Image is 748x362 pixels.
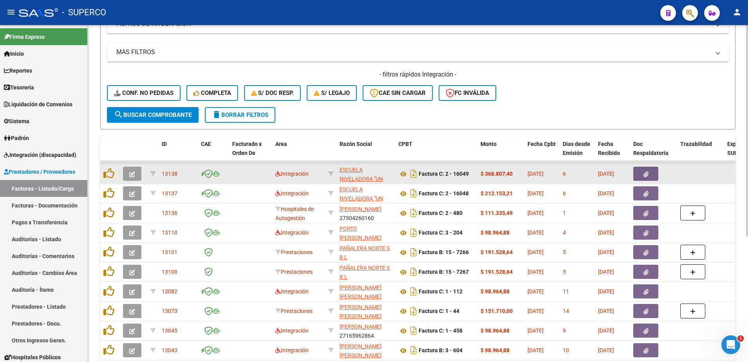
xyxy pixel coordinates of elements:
[598,141,620,156] span: Fecha Recibido
[481,249,513,255] strong: $ 191.528,64
[205,107,275,123] button: Borrar Filtros
[408,226,419,239] i: Descargar documento
[4,33,45,41] span: Firma Express
[212,111,268,118] span: Borrar Filtros
[340,245,390,260] span: PAÑALERA NORTE S R L
[4,83,34,92] span: Tesorería
[408,285,419,298] i: Descargar documento
[481,190,513,196] strong: $ 212.153,21
[275,141,287,147] span: Area
[162,210,177,216] span: 13136
[595,136,630,170] datatable-header-cell: Fecha Recibido
[563,210,566,216] span: 1
[370,89,426,96] span: CAE SIN CARGAR
[419,210,463,216] strong: Factura C: 2 - 480
[563,308,569,314] span: 14
[630,136,677,170] datatable-header-cell: Doc Respaldatoria
[408,266,419,278] i: Descargar documento
[275,288,309,295] span: Integración
[528,347,544,353] span: [DATE]
[107,70,729,79] h4: - filtros rápidos Integración -
[340,343,381,358] span: [PERSON_NAME] [PERSON_NAME]
[6,7,16,17] mat-icon: menu
[340,166,392,182] div: 30664554379
[340,342,392,358] div: 27360847190
[395,136,477,170] datatable-header-cell: CPBT
[598,229,614,236] span: [DATE]
[201,141,211,147] span: CAE
[62,4,106,21] span: - SUPERCO
[340,205,392,221] div: 27304260160
[481,229,510,236] strong: $ 98.964,88
[114,111,192,118] span: Buscar Comprobante
[275,249,313,255] span: Prestaciones
[162,249,177,255] span: 13101
[162,308,177,314] span: 13073
[408,344,419,357] i: Descargar documento
[598,288,614,295] span: [DATE]
[419,347,463,354] strong: Factura B: 3 - 604
[336,136,395,170] datatable-header-cell: Razón Social
[340,324,381,330] span: [PERSON_NAME]
[481,288,510,295] strong: $ 98.964,88
[481,210,513,216] strong: $ 111.335,49
[408,167,419,180] i: Descargar documento
[419,191,469,197] strong: Factura C: 2 - 16048
[340,264,392,280] div: 30677420622
[419,249,469,256] strong: Factura B: 15 - 7266
[275,171,309,177] span: Integración
[4,100,72,109] span: Liquidación de Convenios
[732,7,742,17] mat-icon: person
[162,171,177,177] span: 13138
[481,269,513,275] strong: $ 191.528,64
[528,190,544,196] span: [DATE]
[4,134,29,142] span: Padrón
[340,304,381,319] span: [PERSON_NAME] [PERSON_NAME]
[598,269,614,275] span: [DATE]
[598,210,614,216] span: [DATE]
[162,347,177,353] span: 13043
[4,151,76,159] span: Integración (discapacidad)
[398,141,412,147] span: CPBT
[114,89,173,96] span: Conf. no pedidas
[528,269,544,275] span: [DATE]
[563,171,566,177] span: 6
[598,347,614,353] span: [DATE]
[340,185,392,202] div: 30664554379
[563,190,566,196] span: 6
[275,206,314,221] span: Hospitales de Autogestión
[419,328,463,334] strong: Factura C: 1 - 458
[162,327,177,334] span: 13045
[598,308,614,314] span: [DATE]
[275,190,309,196] span: Integración
[481,347,510,353] strong: $ 98.964,88
[563,229,566,236] span: 4
[563,347,569,353] span: 10
[162,229,177,236] span: 13110
[198,136,229,170] datatable-header-cell: CAE
[563,327,566,334] span: 9
[4,66,32,75] span: Reportes
[162,190,177,196] span: 13137
[528,210,544,216] span: [DATE]
[162,141,167,147] span: ID
[4,49,24,58] span: Inicio
[419,269,469,275] strong: Factura B: 15 - 7267
[340,244,392,260] div: 30677420622
[439,85,496,101] button: FC Inválida
[275,308,313,314] span: Prestaciones
[275,229,309,236] span: Integración
[408,305,419,317] i: Descargar documento
[340,226,381,241] span: PORTO [PERSON_NAME]
[560,136,595,170] datatable-header-cell: Días desde Emisión
[340,284,381,300] span: [PERSON_NAME] [PERSON_NAME]
[107,85,181,101] button: Conf. no pedidas
[477,136,524,170] datatable-header-cell: Monto
[481,171,513,177] strong: $ 368.807,40
[598,171,614,177] span: [DATE]
[419,308,459,315] strong: Factura C: 1 - 44
[408,246,419,258] i: Descargar documento
[107,107,199,123] button: Buscar Comprobante
[481,327,510,334] strong: $ 98.964,88
[563,141,590,156] span: Días desde Emisión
